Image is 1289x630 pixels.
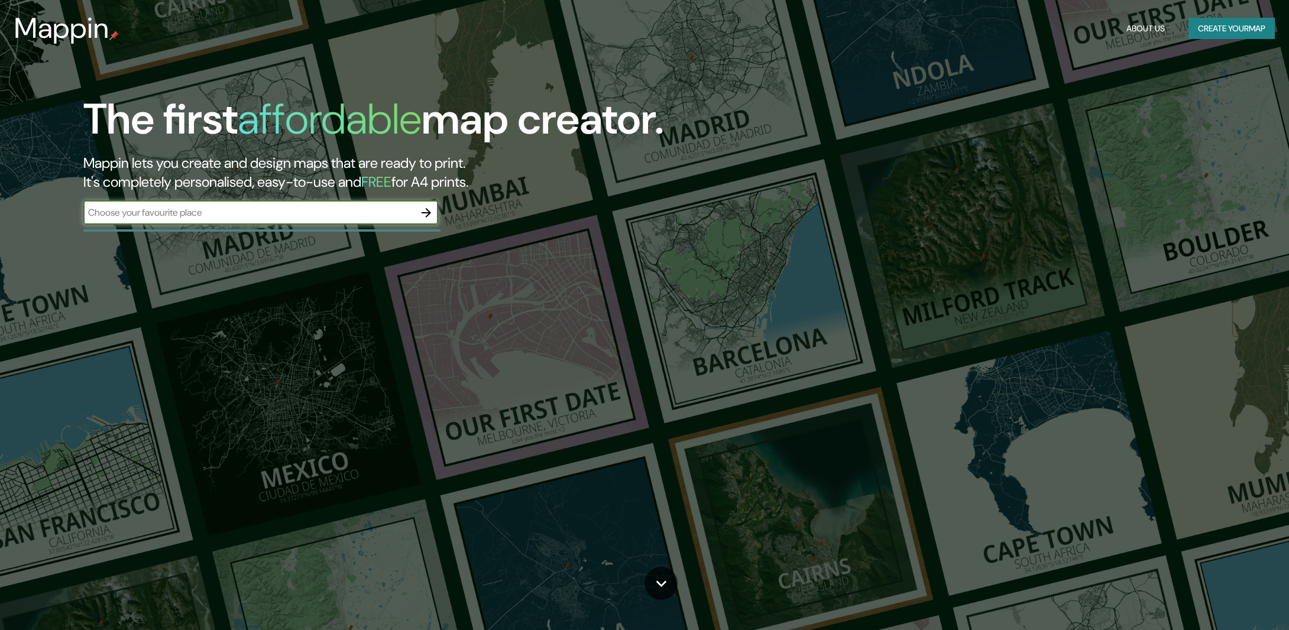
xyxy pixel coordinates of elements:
button: About Us [1122,18,1170,40]
h5: FREE [361,173,391,191]
button: Create yourmap [1188,18,1275,40]
h1: The first map creator. [83,95,664,154]
h3: Mappin [14,12,109,45]
img: mappin-pin [109,31,119,40]
h1: affordable [238,92,422,147]
h2: Mappin lets you create and design maps that are ready to print. It's completely personalised, eas... [83,154,728,191]
input: Choose your favourite place [83,206,414,219]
